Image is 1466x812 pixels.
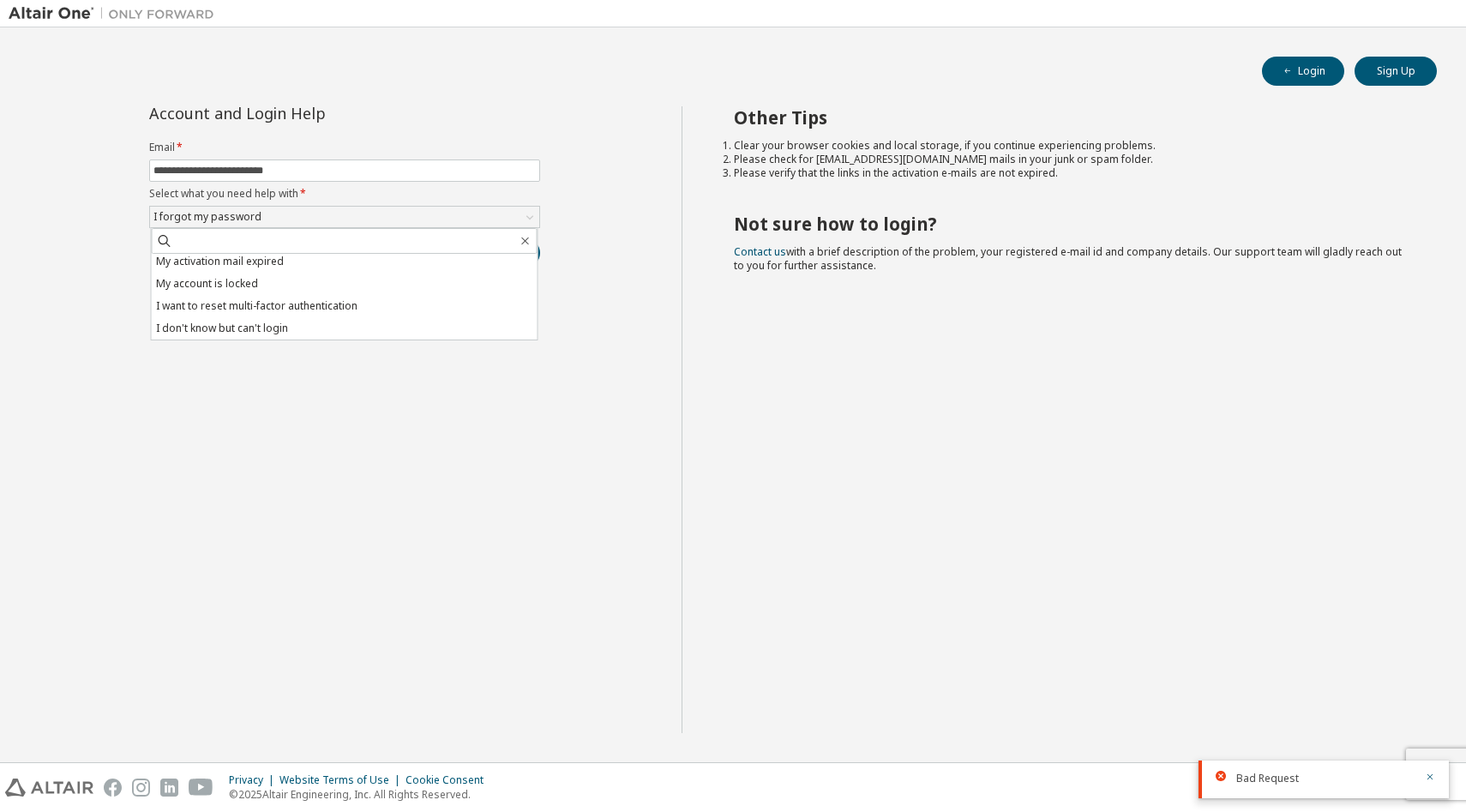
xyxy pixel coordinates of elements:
a: Contact us [734,244,786,259]
button: Login [1262,57,1344,86]
div: Account and Login Help [149,106,462,120]
li: Please verify that the links in the activation e-mails are not expired. [734,166,1407,180]
div: I forgot my password [150,207,539,227]
li: Clear your browser cookies and local storage, if you continue experiencing problems. [734,139,1407,153]
h2: Not sure how to login? [734,213,1407,235]
h2: Other Tips [734,106,1407,129]
div: I forgot my password [151,208,264,226]
li: My activation mail expired [152,250,538,273]
button: Sign Up [1355,57,1437,86]
label: Select what you need help with [149,187,540,201]
img: altair_logo.svg [5,779,93,797]
div: Privacy [229,773,279,787]
img: facebook.svg [104,779,122,797]
img: Altair One [9,5,223,22]
label: Email [149,141,540,154]
img: linkedin.svg [160,779,178,797]
span: Bad Request [1236,772,1299,785]
img: youtube.svg [189,779,213,797]
li: Please check for [EMAIL_ADDRESS][DOMAIN_NAME] mails in your junk or spam folder. [734,153,1407,166]
div: Website Terms of Use [279,773,406,787]
div: Cookie Consent [406,773,494,787]
p: © 2025 Altair Engineering, Inc. All Rights Reserved. [229,787,494,802]
span: with a brief description of the problem, your registered e-mail id and company details. Our suppo... [734,244,1402,273]
img: instagram.svg [132,779,150,797]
